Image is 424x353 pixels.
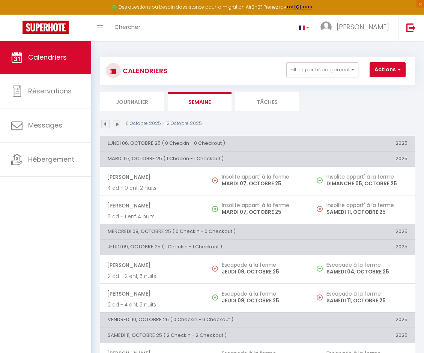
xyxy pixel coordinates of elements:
[310,240,415,255] th: 2025
[28,120,62,130] span: Messages
[108,301,198,309] p: 2 ad - 4 enf, 2 nuits
[222,268,303,276] p: JEUDI 09, OCTOBRE 25
[326,297,407,305] p: SAMEDI 11, OCTOBRE 25
[317,206,323,212] img: NO IMAGE
[108,213,198,221] p: 2 ad - 1 enf, 4 nuits
[326,202,407,208] h5: Insolite appart' à la ferme
[28,86,72,96] span: Réservations
[212,266,218,272] img: NO IMAGE
[222,297,303,305] p: JEUDI 09, OCTOBRE 25
[28,53,67,62] span: Calendriers
[222,208,303,216] p: MARDI 07, OCTOBRE 25
[107,258,198,272] span: [PERSON_NAME]
[107,170,198,184] span: [PERSON_NAME]
[317,177,323,183] img: NO IMAGE
[108,184,198,192] p: 4 ad - 0 enf, 2 nuits
[286,62,358,77] button: Filtrer par hébergement
[23,21,69,34] img: Super Booking
[235,92,299,111] li: Tâches
[286,4,313,10] a: >>> ICI <<<<
[317,294,323,300] img: NO IMAGE
[337,22,389,32] span: [PERSON_NAME]
[317,266,323,272] img: NO IMAGE
[107,287,198,301] span: [PERSON_NAME]
[109,15,146,41] a: Chercher
[326,268,407,276] p: SAMEDI 04, OCTOBRE 25
[310,136,415,151] th: 2025
[326,208,407,216] p: SAMEDI 11, OCTOBRE 25
[212,177,218,183] img: NO IMAGE
[326,174,407,180] h5: Insolite appart' à la ferme
[310,312,415,327] th: 2025
[107,198,198,213] span: [PERSON_NAME]
[326,291,407,297] h5: Escapade à la ferme
[310,328,415,343] th: 2025
[28,155,74,164] span: Hébergement
[222,202,303,208] h5: Insolite appart' à la ferme
[315,15,398,41] a: ... [PERSON_NAME]
[121,62,167,79] h3: CALENDRIERS
[108,272,198,280] p: 2 ad - 2 enf, 5 nuits
[326,180,407,188] p: DIMANCHE 05, OCTOBRE 25
[100,92,164,111] li: Journalier
[100,312,310,327] th: VENDREDI 10, OCTOBRE 25 ( 0 Checkin - 0 Checkout )
[222,291,303,297] h5: Escapade à la ferme
[222,174,303,180] h5: Insolite appart' à la ferme
[326,262,407,268] h5: Escapade à la ferme
[222,180,303,188] p: MARDI 07, OCTOBRE 25
[100,152,310,167] th: MARDI 07, OCTOBRE 25 ( 1 Checkin - 1 Checkout )
[114,23,140,31] span: Chercher
[370,62,406,77] button: Actions
[126,120,202,127] p: 6 Octobre 2025 - 12 Octobre 2025
[222,262,303,268] h5: Escapade à la ferme
[100,240,310,255] th: JEUDI 09, OCTOBRE 25 ( 1 Checkin - 1 Checkout )
[100,328,310,343] th: SAMEDI 11, OCTOBRE 25 ( 2 Checkin - 2 Checkout )
[100,136,310,151] th: LUNDI 06, OCTOBRE 25 ( 0 Checkin - 0 Checkout )
[100,224,310,239] th: MERCREDI 08, OCTOBRE 25 ( 0 Checkin - 0 Checkout )
[168,92,232,111] li: Semaine
[310,152,415,167] th: 2025
[320,21,332,33] img: ...
[310,224,415,239] th: 2025
[406,23,416,32] img: logout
